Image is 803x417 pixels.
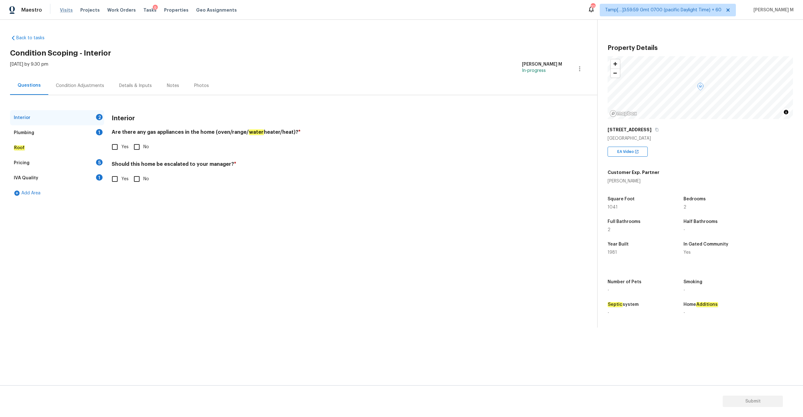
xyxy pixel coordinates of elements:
em: Septic [608,302,623,307]
button: Zoom out [611,68,620,78]
span: Yes [121,176,129,182]
span: - [608,288,609,292]
div: [GEOGRAPHIC_DATA] [608,135,793,142]
div: 5 [96,159,103,165]
span: 1041 [608,205,618,209]
h5: system [608,302,639,307]
span: Geo Assignments [196,7,237,13]
div: Details & Inputs [119,83,152,89]
div: EA Video [608,147,648,157]
span: No [143,176,149,182]
span: Tamp[…]3:59:59 Gmt 0700 (pacific Daylight Time) + 60 [605,7,721,13]
div: Plumbing [14,130,34,136]
img: Open In New Icon [635,149,639,154]
span: 2 [608,228,610,232]
span: Zoom out [611,69,620,78]
span: - [683,288,685,292]
canvas: Map [608,56,793,119]
div: [PERSON_NAME] M [522,61,562,68]
div: [DATE] by 9:30 pm [10,61,48,76]
em: water [249,129,264,135]
button: Toggle attribution [782,108,790,116]
span: Work Orders [107,7,136,13]
div: Pricing [14,160,29,166]
div: Condition Adjustments [56,83,104,89]
h3: Interior [112,115,135,122]
span: EA Video [617,149,636,155]
span: - [608,311,609,315]
span: Properties [164,7,189,13]
div: 1 [96,174,103,181]
em: Additions [696,302,718,307]
span: 2 [683,205,686,209]
em: Roof [14,145,25,150]
span: - [683,311,685,315]
span: Toggle attribution [784,109,788,116]
h4: Are there any gas appliances in the home (oven/range/ heater/heat)? [112,129,562,138]
h4: Should this home be escalated to your manager? [112,161,562,170]
h5: [STREET_ADDRESS] [608,127,651,133]
button: Copy Address [654,127,660,133]
div: 1 [96,129,103,135]
div: 704 [591,4,595,10]
h5: Customer Exp. Partner [608,169,659,176]
span: Projects [80,7,100,13]
div: Notes [167,83,179,89]
h5: Smoking [683,280,702,284]
h5: Half Bathrooms [683,219,718,224]
div: [PERSON_NAME] [608,178,659,184]
span: [PERSON_NAME] M [751,7,794,13]
div: Map marker [697,83,704,93]
a: Mapbox homepage [609,110,637,117]
h5: Home [683,302,718,307]
h2: Condition Scoping - Interior [10,50,597,56]
div: IVA Quality [14,175,38,181]
h5: Number of Pets [608,280,641,284]
div: Questions [18,82,41,89]
div: 2 [96,114,103,120]
h5: Bedrooms [683,197,706,201]
h5: In Gated Community [683,242,728,246]
span: Visits [60,7,73,13]
div: 9 [153,5,158,11]
h3: Property Details [608,45,793,51]
span: Yes [121,144,129,150]
h5: Full Bathrooms [608,219,641,224]
button: Zoom in [611,59,620,68]
h5: Square Foot [608,197,635,201]
span: Maestro [21,7,42,13]
span: No [143,144,149,150]
div: Interior [14,115,30,121]
a: Back to tasks [10,35,70,41]
div: Add Area [10,186,104,201]
div: Photos [194,83,209,89]
span: Tasks [143,8,157,12]
span: In-progress [522,68,546,73]
span: - [683,228,685,232]
h5: Year Built [608,242,629,246]
span: Yes [683,250,691,255]
span: 1981 [608,250,617,255]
